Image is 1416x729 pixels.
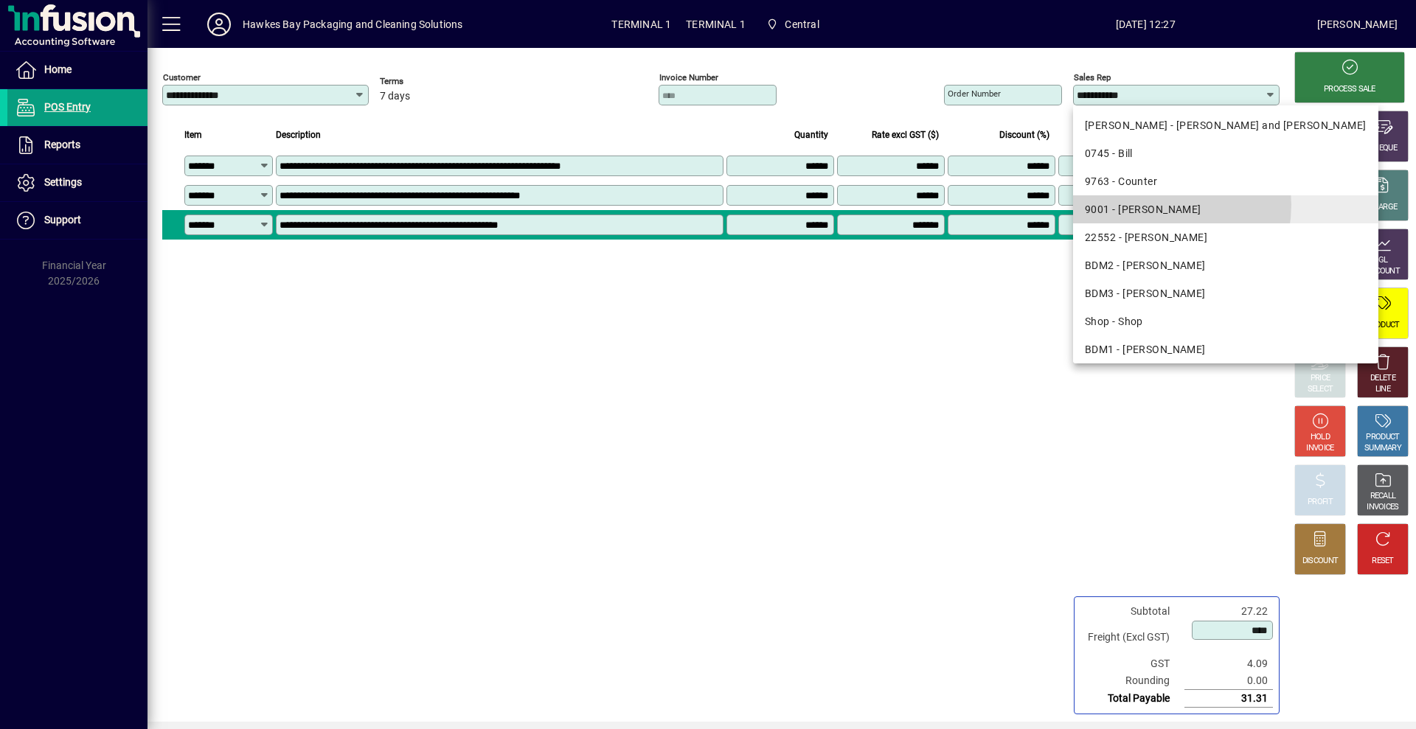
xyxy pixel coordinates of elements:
[1375,384,1390,395] div: LINE
[1085,258,1367,273] div: BDM2 - [PERSON_NAME]
[1085,202,1367,217] div: 9001 - [PERSON_NAME]
[1073,307,1378,335] mat-option: Shop - Shop
[7,52,147,88] a: Home
[1073,139,1378,167] mat-option: 0745 - Bill
[1302,556,1338,567] div: DISCOUNT
[760,11,825,38] span: Central
[1317,13,1398,36] div: [PERSON_NAME]
[1080,620,1184,655] td: Freight (Excl GST)
[611,13,671,36] span: TERMINAL 1
[1073,335,1378,363] mat-option: BDM1 - Tui Lewis
[686,13,746,36] span: TERMINAL 1
[1364,443,1401,454] div: SUMMARY
[1074,72,1111,83] mat-label: Sales rep
[1080,690,1184,708] td: Total Payable
[785,13,819,36] span: Central
[195,11,243,38] button: Profile
[44,139,80,150] span: Reports
[1085,314,1367,329] div: Shop - Shop
[7,202,147,239] a: Support
[1073,251,1378,279] mat-option: BDM2 - Mandy Wilson
[1085,146,1367,161] div: 0745 - Bill
[1073,279,1378,307] mat-option: BDM3 - Michelle Fernandes
[1366,432,1399,443] div: PRODUCT
[1073,223,1378,251] mat-option: 22552 - Lyndsay
[1372,556,1394,567] div: RESET
[163,72,201,83] mat-label: Customer
[1184,690,1273,708] td: 31.31
[1085,342,1367,357] div: BDM1 - [PERSON_NAME]
[1085,230,1367,245] div: 22552 - [PERSON_NAME]
[44,101,91,113] span: POS Entry
[1306,443,1333,454] div: INVOICE
[1073,111,1378,139] mat-option: ANGELA - Angela - Chrisp and Davidson
[948,88,1001,99] mat-label: Order number
[1311,373,1330,384] div: PRICE
[44,63,72,75] span: Home
[184,127,202,143] span: Item
[1308,497,1333,508] div: PROFIT
[974,13,1317,36] span: [DATE] 12:27
[1370,491,1396,502] div: RECALL
[872,127,939,143] span: Rate excl GST ($)
[1369,202,1398,213] div: CHARGE
[44,214,81,226] span: Support
[1080,655,1184,672] td: GST
[1367,502,1398,513] div: INVOICES
[1073,167,1378,195] mat-option: 9763 - Counter
[1085,118,1367,133] div: [PERSON_NAME] - [PERSON_NAME] and [PERSON_NAME]
[1085,174,1367,189] div: 9763 - Counter
[1184,603,1273,620] td: 27.22
[7,164,147,201] a: Settings
[1369,143,1397,154] div: CHEQUE
[1366,266,1400,277] div: ACCOUNT
[1370,373,1395,384] div: DELETE
[1184,672,1273,690] td: 0.00
[276,127,321,143] span: Description
[1378,255,1388,266] div: GL
[999,127,1049,143] span: Discount (%)
[243,13,463,36] div: Hawkes Bay Packaging and Cleaning Solutions
[7,127,147,164] a: Reports
[1080,603,1184,620] td: Subtotal
[1184,655,1273,672] td: 4.09
[380,77,468,86] span: Terms
[1080,672,1184,690] td: Rounding
[659,72,718,83] mat-label: Invoice number
[380,91,410,102] span: 7 days
[1366,320,1399,331] div: PRODUCT
[1085,286,1367,301] div: BDM3 - [PERSON_NAME]
[1308,384,1333,395] div: SELECT
[794,127,828,143] span: Quantity
[44,176,82,188] span: Settings
[1073,195,1378,223] mat-option: 9001 - Ellen
[1324,84,1375,95] div: PROCESS SALE
[1311,432,1330,443] div: HOLD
